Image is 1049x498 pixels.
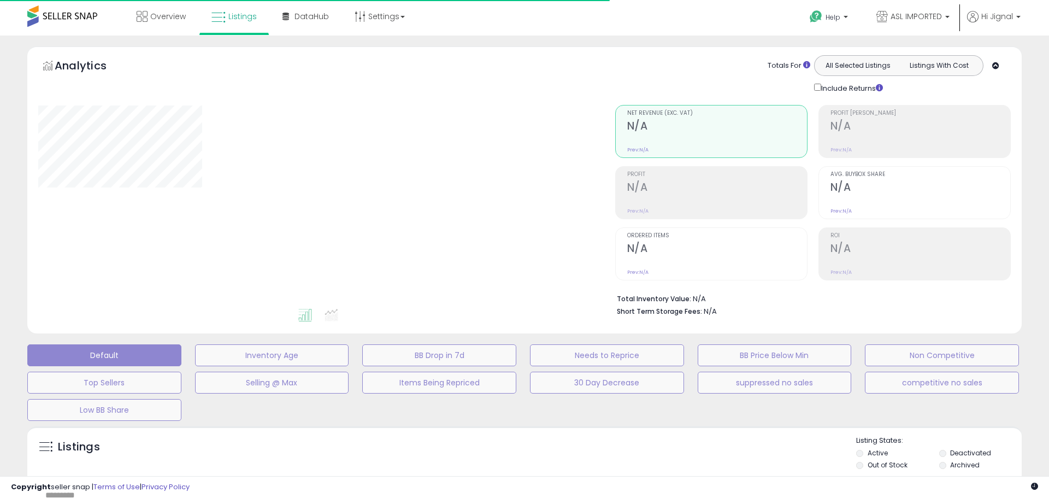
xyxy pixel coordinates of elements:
button: Items Being Repriced [362,372,516,394]
span: Profit [627,172,807,178]
button: Listings With Cost [898,58,980,73]
h2: N/A [627,242,807,257]
span: Listings [228,11,257,22]
h2: N/A [830,181,1010,196]
strong: Copyright [11,482,51,492]
a: Help [801,2,859,36]
small: Prev: N/A [627,208,649,214]
div: Totals For [768,61,810,71]
small: Prev: N/A [830,269,852,276]
h2: N/A [627,181,807,196]
button: Needs to Reprice [530,344,684,366]
h5: Analytics [55,58,128,76]
button: Selling @ Max [195,372,349,394]
span: Ordered Items [627,233,807,239]
span: Avg. Buybox Share [830,172,1010,178]
button: Top Sellers [27,372,181,394]
small: Prev: N/A [627,147,649,153]
h2: N/A [627,120,807,134]
h2: N/A [830,242,1010,257]
button: BB Drop in 7d [362,344,516,366]
small: Prev: N/A [627,269,649,276]
span: Help [826,13,840,22]
a: Hi Jignal [967,11,1021,36]
span: Overview [150,11,186,22]
small: Prev: N/A [830,147,852,153]
button: BB Price Below Min [698,344,852,366]
button: Low BB Share [27,399,181,421]
button: All Selected Listings [817,58,899,73]
button: 30 Day Decrease [530,372,684,394]
span: Net Revenue (Exc. VAT) [627,110,807,116]
div: seller snap | | [11,482,190,493]
button: Inventory Age [195,344,349,366]
span: Profit [PERSON_NAME] [830,110,1010,116]
span: N/A [704,306,717,317]
div: Include Returns [806,81,896,94]
span: DataHub [294,11,329,22]
span: ROI [830,233,1010,239]
li: N/A [617,291,1003,304]
i: Get Help [809,10,823,24]
span: Hi Jignal [981,11,1013,22]
h2: N/A [830,120,1010,134]
button: competitive no sales [865,372,1019,394]
b: Total Inventory Value: [617,294,691,303]
span: ASL IMPORTED [891,11,942,22]
button: Non Competitive [865,344,1019,366]
button: Default [27,344,181,366]
b: Short Term Storage Fees: [617,307,702,316]
small: Prev: N/A [830,208,852,214]
button: suppressed no sales [698,372,852,394]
